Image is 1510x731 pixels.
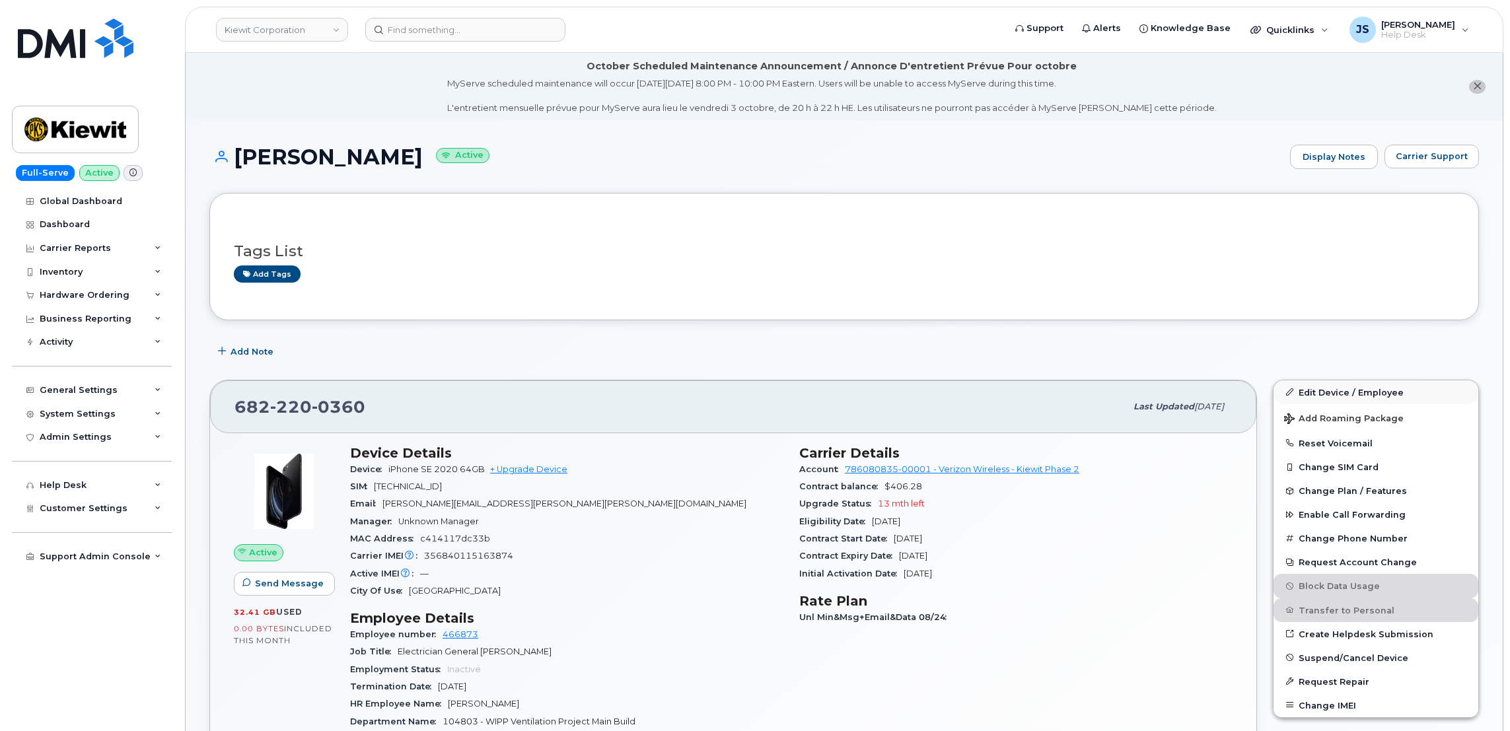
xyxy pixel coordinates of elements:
h3: Device Details [350,445,783,461]
span: Carrier IMEI [350,551,424,561]
span: Department Name [350,716,443,726]
span: 104803 - WIPP Ventilation Project Main Build [443,716,635,726]
h3: Tags List [234,243,1455,260]
button: Reset Voicemail [1274,431,1478,455]
span: Add Roaming Package [1284,413,1404,426]
button: Suspend/Cancel Device [1274,646,1478,670]
span: 0360 [312,397,365,417]
div: October Scheduled Maintenance Announcement / Annonce D'entretient Prévue Pour octobre [587,59,1077,73]
span: [PERSON_NAME] [448,699,519,709]
span: Employee number [350,629,443,639]
h3: Employee Details [350,610,783,626]
span: Unknown Manager [398,516,479,526]
span: City Of Use [350,586,409,596]
span: Email [350,499,382,508]
span: 220 [270,397,312,417]
span: 356840115163874 [424,551,513,561]
span: Contract Start Date [799,534,894,543]
img: image20231002-3703462-2fle3a.jpeg [244,452,324,531]
span: Active IMEI [350,569,420,578]
button: close notification [1469,80,1486,94]
span: Active [249,546,277,559]
span: [DATE] [872,516,900,526]
span: HR Employee Name [350,699,448,709]
span: Account [799,464,845,474]
span: [PERSON_NAME][EMAIL_ADDRESS][PERSON_NAME][PERSON_NAME][DOMAIN_NAME] [382,499,746,508]
a: Edit Device / Employee [1274,380,1478,404]
span: Change Plan / Features [1299,486,1407,496]
span: 13 mth left [878,499,925,508]
span: Carrier Support [1396,150,1468,162]
span: Inactive [447,664,481,674]
a: 466873 [443,629,478,639]
span: SIM [350,481,374,491]
button: Change IMEI [1274,693,1478,717]
h3: Rate Plan [799,593,1233,609]
span: — [420,569,429,578]
button: Change Plan / Features [1274,479,1478,503]
span: Add Note [231,345,273,358]
button: Request Repair [1274,670,1478,693]
span: Upgrade Status [799,499,878,508]
button: Add Note [209,340,285,364]
button: Change Phone Number [1274,526,1478,550]
small: Active [436,148,489,163]
button: Block Data Usage [1274,574,1478,598]
a: Add tags [234,265,301,282]
span: [TECHNICAL_ID] [374,481,442,491]
span: Termination Date [350,681,438,691]
span: Electrician General [PERSON_NAME] [398,646,552,656]
span: iPhone SE 2020 64GB [388,464,485,474]
span: Enable Call Forwarding [1299,510,1406,520]
span: Last updated [1133,401,1194,411]
a: Display Notes [1290,145,1378,170]
span: Employment Status [350,664,447,674]
a: + Upgrade Device [490,464,567,474]
span: Suspend/Cancel Device [1299,652,1408,662]
span: Initial Activation Date [799,569,904,578]
span: 0.00 Bytes [234,624,284,633]
span: [DATE] [899,551,927,561]
span: MAC Address [350,534,420,543]
h3: Carrier Details [799,445,1233,461]
span: [DATE] [904,569,932,578]
span: [DATE] [1194,401,1224,411]
span: included this month [234,623,332,645]
span: [GEOGRAPHIC_DATA] [409,586,501,596]
span: used [276,607,303,617]
span: Contract balance [799,481,884,491]
button: Carrier Support [1384,145,1479,168]
span: 32.41 GB [234,608,276,617]
button: Enable Call Forwarding [1274,503,1478,526]
span: Unl Min&Msg+Email&Data 08/24 [799,612,953,622]
button: Request Account Change [1274,550,1478,574]
h1: [PERSON_NAME] [209,145,1283,168]
button: Change SIM Card [1274,455,1478,479]
div: MyServe scheduled maintenance will occur [DATE][DATE] 8:00 PM - 10:00 PM Eastern. Users will be u... [447,77,1217,114]
span: [DATE] [438,681,466,691]
span: Eligibility Date [799,516,872,526]
span: Contract Expiry Date [799,551,899,561]
span: $406.28 [884,481,922,491]
span: Manager [350,516,398,526]
span: c414117dc33b [420,534,490,543]
span: 682 [234,397,365,417]
span: Device [350,464,388,474]
button: Send Message [234,572,335,596]
a: 786080835-00001 - Verizon Wireless - Kiewit Phase 2 [845,464,1079,474]
span: Send Message [255,577,324,590]
a: Create Helpdesk Submission [1274,622,1478,646]
button: Add Roaming Package [1274,404,1478,431]
span: Job Title [350,646,398,656]
span: [DATE] [894,534,922,543]
iframe: Messenger Launcher [1453,674,1500,721]
button: Transfer to Personal [1274,598,1478,622]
